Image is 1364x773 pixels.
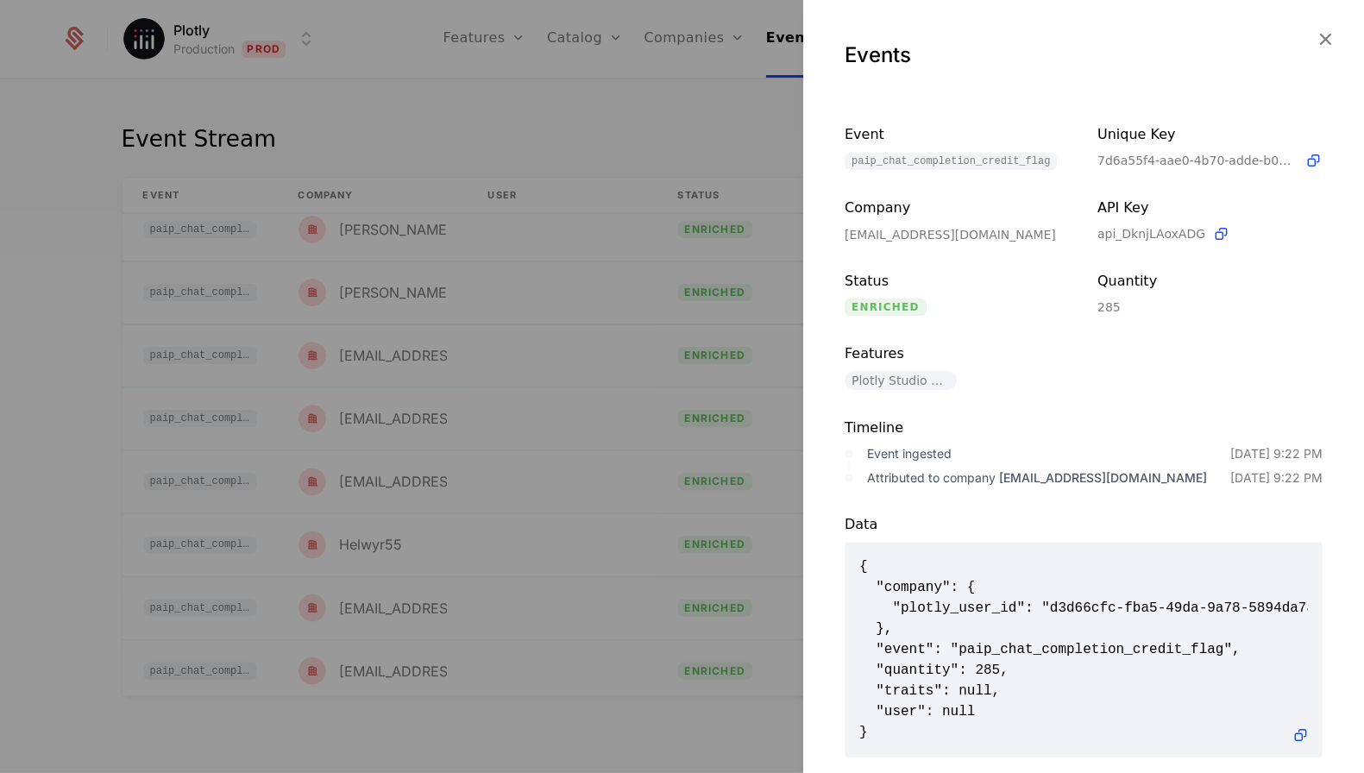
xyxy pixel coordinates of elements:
[845,371,957,390] span: Plotly Studio usage
[1097,225,1205,242] span: api_DknjLAoxADG
[845,418,1323,438] div: Timeline
[845,271,1070,292] div: Status
[1097,124,1323,145] div: Unique Key
[1097,299,1323,316] div: 285
[867,445,1230,462] div: Event ingested
[845,299,927,316] span: enriched
[845,124,1070,146] div: Event
[845,343,1070,364] div: Features
[845,226,1070,243] div: [EMAIL_ADDRESS][DOMAIN_NAME]
[999,470,1207,485] span: [EMAIL_ADDRESS][DOMAIN_NAME]
[845,41,1323,69] div: Events
[845,198,1070,219] div: Company
[1230,469,1323,487] div: [DATE] 9:22 PM
[1097,198,1323,218] div: API Key
[1097,271,1323,292] div: Quantity
[1097,152,1298,169] span: 7d6a55f4-aae0-4b70-adde-b09e543e4d05
[867,469,1230,487] div: Attributed to company
[845,514,1323,535] div: Data
[845,153,1057,170] span: paip_chat_completion_credit_flag
[859,556,1308,743] span: { "company": { "plotly_user_id": "d3d66cfc-fba5-49da-9a78-5894da7a407c" }, "event": "paip_chat_co...
[1230,445,1323,462] div: [DATE] 9:22 PM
